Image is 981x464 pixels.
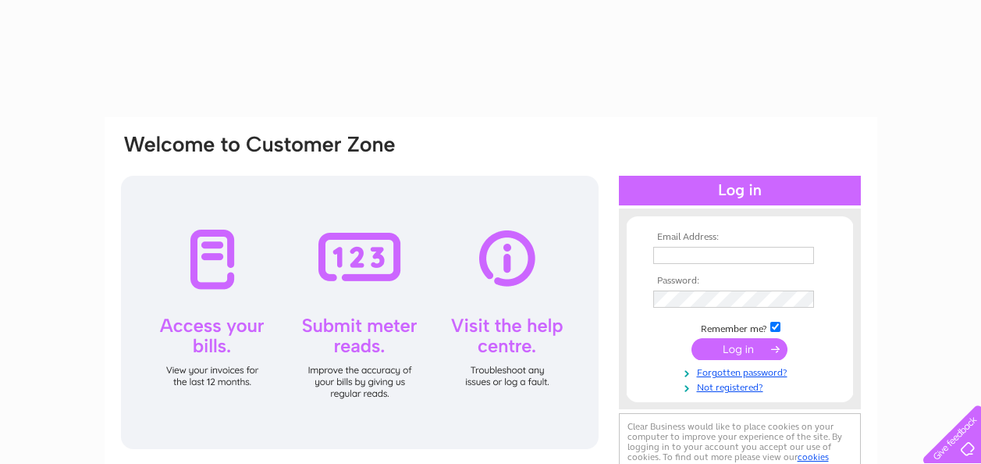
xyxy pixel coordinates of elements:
[649,232,830,243] th: Email Address:
[653,379,830,394] a: Not registered?
[649,319,830,335] td: Remember me?
[653,364,830,379] a: Forgotten password?
[649,276,830,287] th: Password:
[691,338,787,360] input: Submit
